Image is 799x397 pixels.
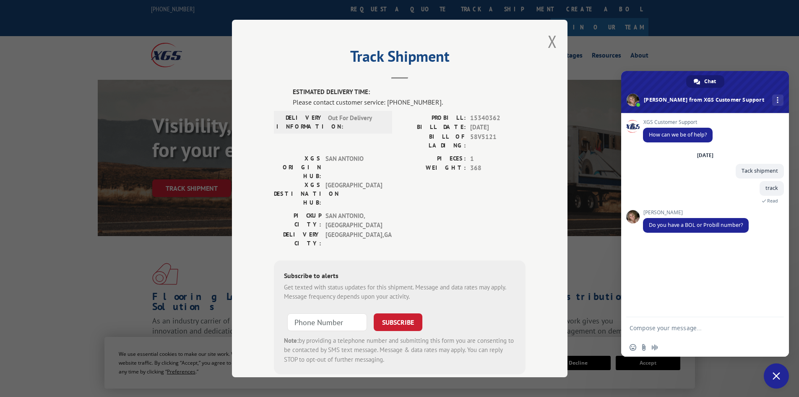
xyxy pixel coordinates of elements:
[328,113,385,131] span: Out For Delivery
[742,167,778,174] span: Tack shipment
[643,210,749,216] span: [PERSON_NAME]
[649,221,743,229] span: Do you have a BOL or Probill number?
[400,123,466,132] label: BILL DATE:
[643,119,713,125] span: XGS Customer Support
[704,75,716,88] span: Chat
[325,230,382,248] span: [GEOGRAPHIC_DATA] , GA
[630,344,636,351] span: Insert an emoji
[649,131,707,138] span: How can we be of help?
[400,132,466,150] label: BILL OF LADING:
[287,313,367,331] input: Phone Number
[640,344,647,351] span: Send a file
[274,50,526,66] h2: Track Shipment
[325,211,382,230] span: SAN ANTONIO , [GEOGRAPHIC_DATA]
[274,154,321,181] label: XGS ORIGIN HUB:
[651,344,658,351] span: Audio message
[325,154,382,181] span: SAN ANTONIO
[470,123,526,132] span: [DATE]
[284,271,515,283] div: Subscribe to alerts
[686,75,724,88] a: Chat
[767,198,778,204] span: Read
[470,163,526,173] span: 368
[400,113,466,123] label: PROBILL:
[284,336,515,365] div: by providing a telephone number and submitting this form you are consenting to be contacted by SM...
[374,313,422,331] button: SUBSCRIBE
[293,87,526,97] label: ESTIMATED DELIVERY TIME:
[276,113,324,131] label: DELIVERY INFORMATION:
[697,153,713,158] div: [DATE]
[274,230,321,248] label: DELIVERY CITY:
[630,317,764,338] textarea: Compose your message...
[470,113,526,123] span: 15340362
[470,154,526,164] span: 1
[764,363,789,389] a: Close chat
[400,163,466,173] label: WEIGHT:
[293,97,526,107] div: Please contact customer service: [PHONE_NUMBER].
[274,181,321,207] label: XGS DESTINATION HUB:
[274,211,321,230] label: PICKUP CITY:
[284,337,299,344] strong: Note:
[284,283,515,302] div: Get texted with status updates for this shipment. Message and data rates may apply. Message frequ...
[548,30,557,53] button: Close modal
[765,184,778,192] span: track
[470,132,526,150] span: 58V5121
[400,154,466,164] label: PIECES:
[325,181,382,207] span: [GEOGRAPHIC_DATA]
